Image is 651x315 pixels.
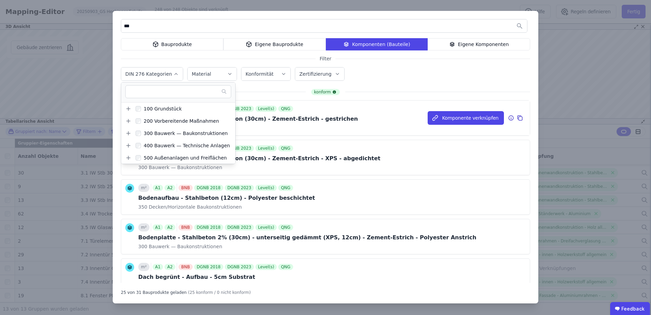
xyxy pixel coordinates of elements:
[136,131,141,136] input: 300 Bauwerk — Baukonstruktionen
[278,185,293,191] div: QNG
[121,287,187,295] div: 25 von 31 Bauprodukte geladen
[136,118,141,124] input: 200 Vorbereitende Maßnahmen
[138,194,315,202] div: Bodenaufbau - Stahlbeton (12cm) - Polyester beschichtet
[138,234,476,242] div: Bodenplatte - Stahlbeton 2% (30cm) - unterseitig gedämmt (XPS, 12cm) - Zement-Estrich - Polyester...
[428,111,504,125] button: Komponente verknüpfen
[278,145,293,151] div: QNG
[153,185,163,191] div: A1
[138,115,358,123] div: Bodenaufbau - Keller - Stahlbeton (30cm) - Zement-Estrich - gestrichen
[121,38,223,50] div: Bauprodukte
[178,264,192,270] div: BNB
[136,155,141,161] input: 500 Außenanlagen und Freiflächen
[241,67,290,80] button: Konformität
[255,145,277,151] div: Level(s)
[136,143,141,148] input: 400 Bauwerk — Technische Anlagen
[299,71,333,77] label: Zertifizierung
[428,38,530,50] div: Eigene Komponenten
[147,204,242,210] span: Decken/Horizontale Baukonstruktionen
[225,145,254,151] div: DGNB 2023
[164,224,175,230] div: A2
[278,224,293,230] div: QNG
[138,263,149,271] div: m²
[138,283,147,289] span: 363
[188,287,251,295] div: (25 konform / 0 nicht konform)
[138,243,147,250] span: 300
[147,164,222,171] span: Bauwerk — Baukonstruktionen
[147,243,222,250] span: Bauwerk — Baukonstruktionen
[255,264,277,270] div: Level(s)
[225,224,254,230] div: DGNB 2023
[194,224,223,230] div: DGNB 2018
[153,264,163,270] div: A1
[278,106,293,112] div: QNG
[138,223,149,231] div: m²
[125,71,173,77] label: DIN 276 Kategorien
[164,185,175,191] div: A2
[188,67,237,80] button: Material
[326,38,428,50] div: Komponenten (Bauteile)
[121,67,183,80] button: DIN 276 Kategorien
[311,89,339,95] div: konform
[164,264,175,270] div: A2
[141,130,228,137] div: 300 Bauwerk — Baukonstruktionen
[225,185,254,191] div: DGNB 2023
[121,82,236,164] ul: DIN 276 Kategorien
[255,185,277,191] div: Level(s)
[278,264,293,270] div: QNG
[194,264,223,270] div: DGNB 2018
[255,106,277,112] div: Level(s)
[141,105,182,112] div: 100 Grundstück
[295,67,344,80] button: Zertifizierung
[138,164,147,171] span: 300
[255,224,277,230] div: Level(s)
[223,38,326,50] div: Eigene Bauprodukte
[192,71,212,77] label: Material
[138,204,147,210] span: 350
[147,283,177,289] span: Dachbeläge
[138,273,295,281] div: Dach begrünt - Aufbau - 5cm Substrat
[225,264,254,270] div: DGNB 2023
[245,71,275,77] label: Konformität
[141,118,219,124] div: 200 Vorbereitende Maßnahmen
[136,106,141,111] input: 100 Grundstück
[138,184,149,192] div: m²
[316,55,336,62] span: Filter
[178,185,192,191] div: BNB
[138,154,380,163] div: Bodenaufbau - Keller - Stahlbeton (30cm) - Zement-Estrich - XPS - abgedichtet
[141,154,227,161] div: 500 Außenanlagen und Freiflächen
[178,224,192,230] div: BNB
[225,106,254,112] div: DGNB 2023
[153,224,163,230] div: A1
[194,185,223,191] div: DGNB 2018
[141,142,230,149] div: 400 Bauwerk — Technische Anlagen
